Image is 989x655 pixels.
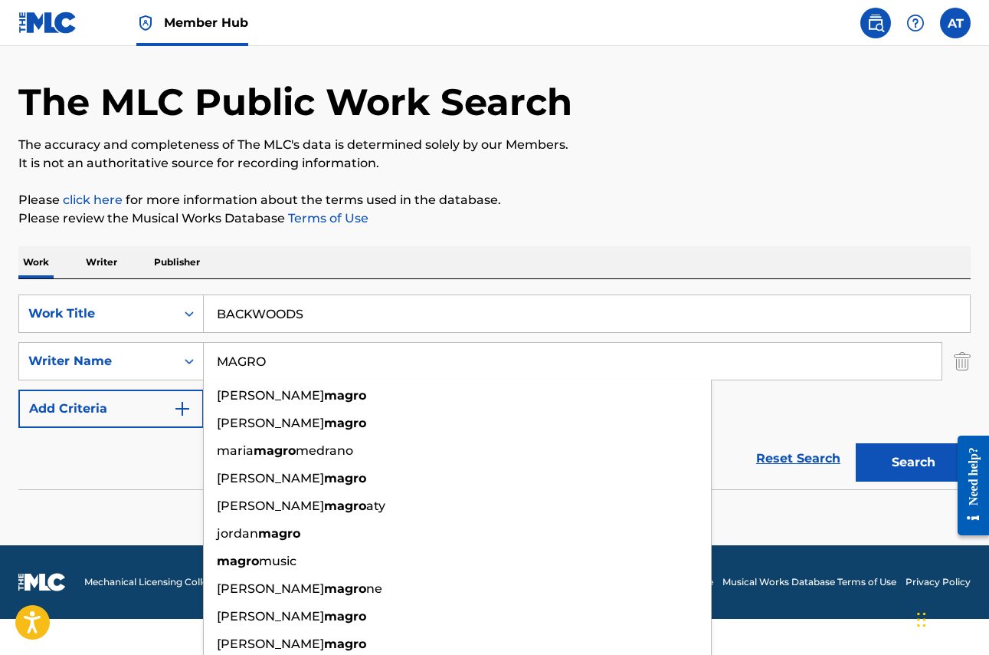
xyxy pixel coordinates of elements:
[217,637,324,651] span: [PERSON_NAME]
[18,295,971,489] form: Search Form
[254,443,296,458] strong: magro
[136,14,155,32] img: Top Rightsholder
[748,442,848,476] a: Reset Search
[217,526,258,541] span: jordan
[866,14,885,32] img: search
[860,8,891,38] a: Public Search
[946,423,989,549] iframe: Resource Center
[900,8,931,38] div: Help
[164,14,248,31] span: Member Hub
[324,471,366,485] strong: magro
[217,388,324,403] span: [PERSON_NAME]
[217,554,259,568] strong: magro
[722,575,896,589] a: Musical Works Database Terms of Use
[906,14,925,32] img: help
[217,416,324,430] span: [PERSON_NAME]
[18,136,971,154] p: The accuracy and completeness of The MLC's data is determined solely by our Members.
[324,388,366,403] strong: magro
[28,352,166,370] div: Writer Name
[366,581,382,596] span: ne
[63,193,123,207] a: click here
[18,154,971,173] p: It is not an authoritative source for recording information.
[84,575,262,589] span: Mechanical Licensing Collective © 2025
[18,209,971,228] p: Please review the Musical Works Database
[324,499,366,513] strong: magro
[912,581,989,655] iframe: Chat Widget
[217,443,254,458] span: maria
[217,609,324,624] span: [PERSON_NAME]
[81,246,122,278] p: Writer
[285,211,368,225] a: Terms of Use
[18,390,204,428] button: Add Criteria
[912,581,989,655] div: Widget de chat
[917,597,926,643] div: Glisser
[324,637,366,651] strong: magro
[324,416,366,430] strong: magro
[28,304,166,323] div: Work Title
[905,575,971,589] a: Privacy Policy
[217,471,324,485] span: [PERSON_NAME]
[18,191,971,209] p: Please for more information about the terms used in the database.
[366,499,385,513] span: aty
[18,12,77,34] img: MLC Logo
[18,79,572,125] h1: The MLC Public Work Search
[324,581,366,596] strong: magro
[296,443,353,458] span: medrano
[258,526,300,541] strong: magro
[149,246,205,278] p: Publisher
[259,554,296,568] span: music
[217,581,324,596] span: [PERSON_NAME]
[18,573,66,591] img: logo
[856,443,971,482] button: Search
[940,8,971,38] div: User Menu
[18,246,54,278] p: Work
[173,400,192,418] img: 9d2ae6d4665cec9f34b9.svg
[954,342,971,380] img: Delete Criterion
[324,609,366,624] strong: magro
[217,499,324,513] span: [PERSON_NAME]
